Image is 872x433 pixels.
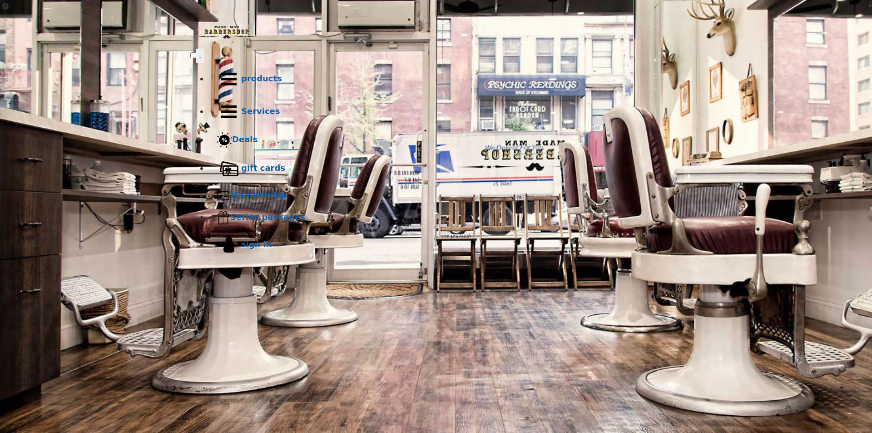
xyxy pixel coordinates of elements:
img: Products [217,67,241,91]
img: Gift cards [217,156,241,181]
img: Membership [217,189,230,203]
b: gift cards [241,163,285,173]
a: MembershipMembership [208,185,682,207]
img: Deals [217,132,232,148]
a: DealsDeals [208,128,682,152]
b: Services [241,106,280,116]
b: products [241,74,282,83]
b: Membership [230,190,287,200]
a: Series packagesSeries packages [208,207,682,229]
img: Services [217,100,241,124]
button: menu toggle [196,49,204,63]
a: Productsproducts [208,63,682,95]
img: Series packages [217,211,230,224]
img: sign in [217,233,241,257]
b: sign in [241,239,272,249]
b: Deals [232,134,258,144]
input: menu toggle [190,52,196,58]
span: . [199,51,201,60]
b: Series packages [230,212,305,222]
img: Made Man Barbershop logo [190,18,263,47]
a: sign insign in [208,229,682,261]
a: ServicesServices [208,95,682,128]
a: Gift cardsgift cards [208,152,682,185]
